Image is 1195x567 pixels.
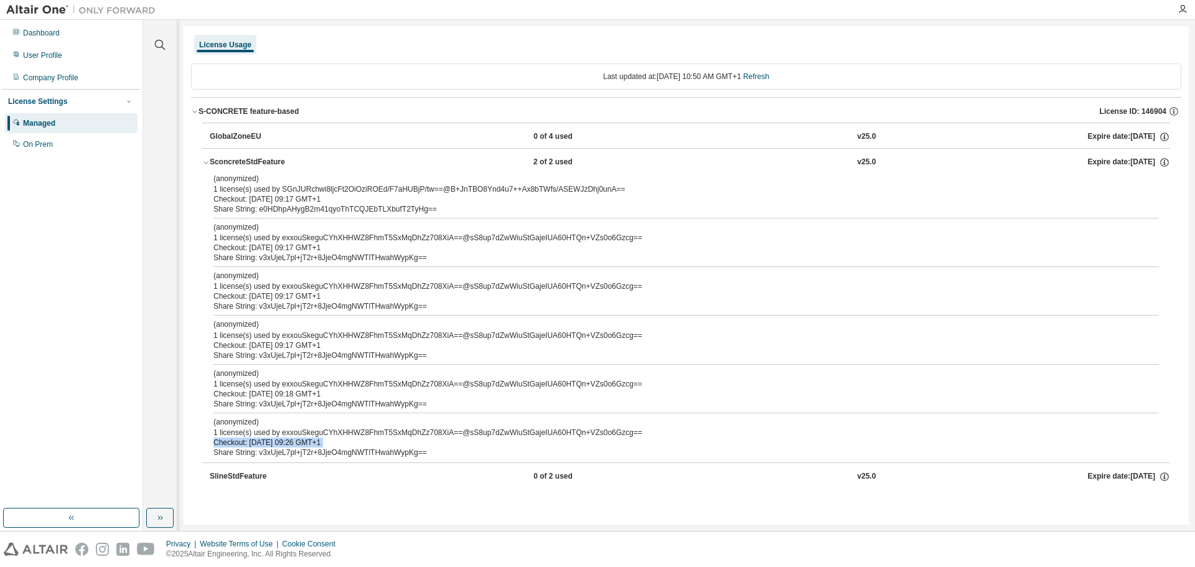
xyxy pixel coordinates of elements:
[200,539,282,549] div: Website Terms of Use
[213,243,1129,253] div: Checkout: [DATE] 09:17 GMT+1
[213,174,1129,194] div: 1 license(s) used by SGnJURchwi8ljcFt2OiOziROEd/F7aHUBjP/tw==@B+JnTBO8Ynd4u7++Ax8bTWfs/ASEWJzDhj0...
[23,73,78,83] div: Company Profile
[1088,131,1170,143] div: Expire date: [DATE]
[213,417,1129,438] div: 1 license(s) used by exxouSkeguCYhXHHWZ8FhmT5SxMqDhZz708XiA==@sS8up7dZwWiuStGajeIUA60HTQn+VZs0o6G...
[210,471,322,482] div: SlineStdFeature
[213,222,1129,243] div: 1 license(s) used by exxouSkeguCYhXHHWZ8FhmT5SxMqDhZz708XiA==@sS8up7dZwWiuStGajeIUA60HTQn+VZs0o6G...
[213,301,1129,311] div: Share String: v3xUjeL7pl+jT2r+8JjeO4mgNWTlTHwahWypKg==
[213,174,1129,184] p: (anonymized)
[213,350,1129,360] div: Share String: v3xUjeL7pl+jT2r+8JjeO4mgNWTlTHwahWypKg==
[213,319,1129,330] p: (anonymized)
[213,271,1129,281] p: (anonymized)
[213,438,1129,448] div: Checkout: [DATE] 09:26 GMT+1
[533,157,645,168] div: 2 of 2 used
[210,463,1170,490] button: SlineStdFeature0 of 2 usedv25.0Expire date:[DATE]
[213,417,1129,428] p: (anonymized)
[4,543,68,556] img: altair_logo.svg
[282,539,342,549] div: Cookie Consent
[202,149,1170,176] button: SconcreteStdFeature2 of 2 usedv25.0Expire date:[DATE]
[23,28,60,38] div: Dashboard
[23,139,53,149] div: On Prem
[23,50,62,60] div: User Profile
[213,253,1129,263] div: Share String: v3xUjeL7pl+jT2r+8JjeO4mgNWTlTHwahWypKg==
[210,123,1170,151] button: GlobalZoneEU0 of 4 usedv25.0Expire date:[DATE]
[533,131,645,143] div: 0 of 4 used
[213,448,1129,457] div: Share String: v3xUjeL7pl+jT2r+8JjeO4mgNWTlTHwahWypKg==
[6,4,162,16] img: Altair One
[75,543,88,556] img: facebook.svg
[199,40,251,50] div: License Usage
[210,131,322,143] div: GlobalZoneEU
[191,63,1181,90] div: Last updated at: [DATE] 10:50 AM GMT+1
[199,106,299,116] div: S-CONCRETE feature-based
[857,157,876,168] div: v25.0
[210,157,322,168] div: SconcreteStdFeature
[743,72,769,81] a: Refresh
[1088,471,1170,482] div: Expire date: [DATE]
[213,319,1129,340] div: 1 license(s) used by exxouSkeguCYhXHHWZ8FhmT5SxMqDhZz708XiA==@sS8up7dZwWiuStGajeIUA60HTQn+VZs0o6G...
[213,389,1129,399] div: Checkout: [DATE] 09:18 GMT+1
[213,204,1129,214] div: Share String: e0HDhpAHygB2m41qyoThTCQJEbTLXbufT2TyHg==
[1100,106,1166,116] span: License ID: 146904
[213,222,1129,233] p: (anonymized)
[166,539,200,549] div: Privacy
[23,118,55,128] div: Managed
[1088,157,1170,168] div: Expire date: [DATE]
[213,399,1129,409] div: Share String: v3xUjeL7pl+jT2r+8JjeO4mgNWTlTHwahWypKg==
[213,368,1129,389] div: 1 license(s) used by exxouSkeguCYhXHHWZ8FhmT5SxMqDhZz708XiA==@sS8up7dZwWiuStGajeIUA60HTQn+VZs0o6G...
[857,471,876,482] div: v25.0
[213,340,1129,350] div: Checkout: [DATE] 09:17 GMT+1
[857,131,876,143] div: v25.0
[213,194,1129,204] div: Checkout: [DATE] 09:17 GMT+1
[213,271,1129,291] div: 1 license(s) used by exxouSkeguCYhXHHWZ8FhmT5SxMqDhZz708XiA==@sS8up7dZwWiuStGajeIUA60HTQn+VZs0o6G...
[191,98,1181,125] button: S-CONCRETE feature-basedLicense ID: 146904
[116,543,129,556] img: linkedin.svg
[213,291,1129,301] div: Checkout: [DATE] 09:17 GMT+1
[137,543,155,556] img: youtube.svg
[8,96,67,106] div: License Settings
[96,543,109,556] img: instagram.svg
[213,368,1129,379] p: (anonymized)
[533,471,645,482] div: 0 of 2 used
[166,549,343,560] p: © 2025 Altair Engineering, Inc. All Rights Reserved.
